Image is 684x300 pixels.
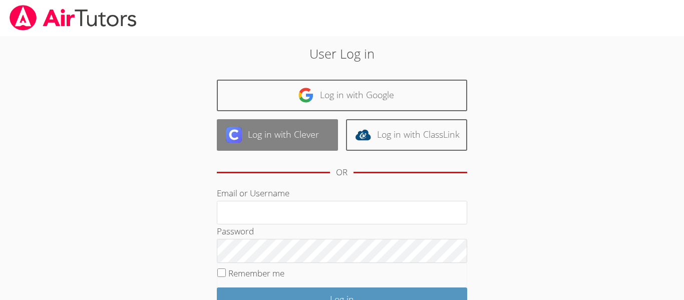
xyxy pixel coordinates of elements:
label: Email or Username [217,187,289,199]
img: google-logo-50288ca7cdecda66e5e0955fdab243c47b7ad437acaf1139b6f446037453330a.svg [298,87,314,103]
div: OR [336,165,348,180]
img: airtutors_banner-c4298cdbf04f3fff15de1276eac7730deb9818008684d7c2e4769d2f7ddbe033.png [9,5,138,31]
a: Log in with ClassLink [346,119,467,151]
img: clever-logo-6eab21bc6e7a338710f1a6ff85c0baf02591cd810cc4098c63d3a4b26e2feb20.svg [226,127,242,143]
label: Remember me [228,267,284,279]
img: classlink-logo-d6bb404cc1216ec64c9a2012d9dc4662098be43eaf13dc465df04b49fa7ab582.svg [355,127,371,143]
h2: User Log in [157,44,527,63]
a: Log in with Clever [217,119,338,151]
label: Password [217,225,254,237]
a: Log in with Google [217,80,467,111]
